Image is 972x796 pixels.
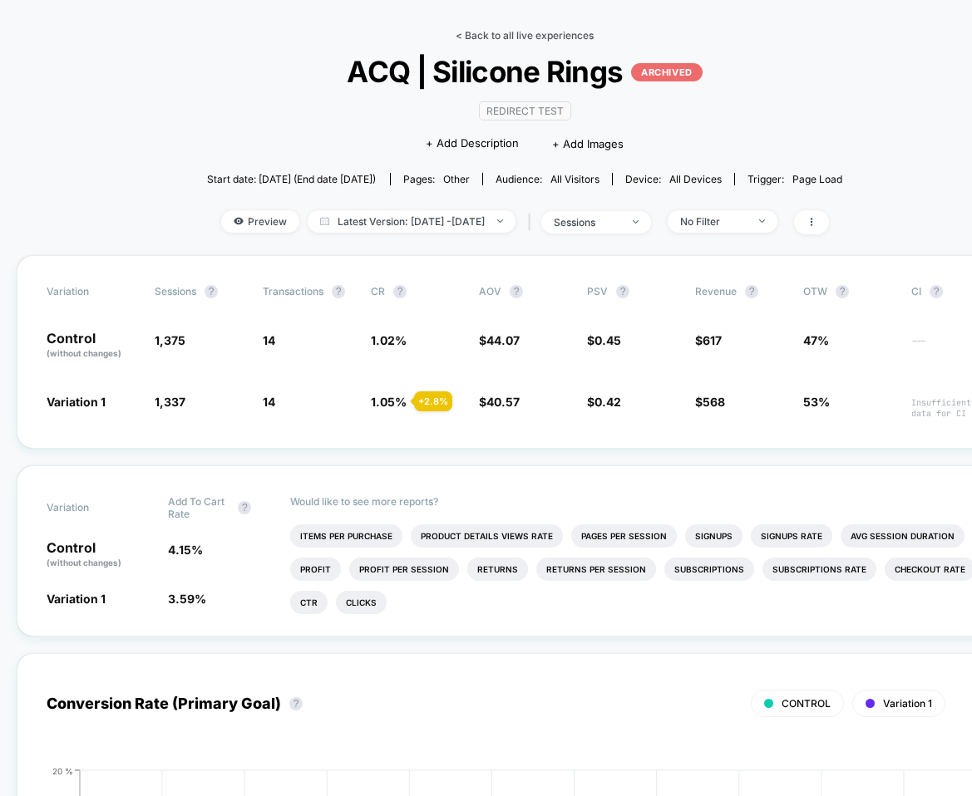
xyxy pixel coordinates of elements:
[571,524,677,548] li: Pages Per Session
[595,395,621,409] span: 0.42
[263,395,275,409] span: 14
[664,558,754,581] li: Subscriptions
[497,219,503,223] img: end
[238,501,251,514] button: ?
[616,285,629,298] button: ?
[695,333,722,347] span: $
[587,395,621,409] span: $
[332,285,345,298] button: ?
[371,333,407,347] span: 1.02 %
[47,348,121,358] span: (without changes)
[47,332,138,360] p: Control
[221,210,299,233] span: Preview
[414,391,452,411] div: + 2.8 %
[479,333,520,347] span: $
[47,592,106,606] span: Variation 1
[631,63,702,81] p: ARCHIVED
[883,697,932,710] span: Variation 1
[595,333,621,347] span: 0.45
[155,285,196,297] span: Sessions
[751,524,832,548] li: Signups Rate
[393,285,407,298] button: ?
[47,285,138,298] span: Variation
[290,591,328,614] li: Ctr
[669,173,722,185] span: all devices
[263,333,275,347] span: 14
[479,285,501,297] span: AOV
[456,29,594,42] a: < Back to all live experiences
[536,558,656,581] li: Returns Per Session
[803,285,895,298] span: OTW
[552,137,624,150] span: + Add Images
[289,697,303,710] button: ?
[207,173,376,185] span: Start date: [DATE] (End date [DATE])
[748,173,842,185] div: Trigger:
[205,285,218,298] button: ?
[695,285,737,297] span: Revenue
[47,558,121,568] span: (without changes)
[587,333,621,347] span: $
[443,173,470,185] span: other
[510,285,523,298] button: ?
[263,285,323,297] span: Transactions
[290,524,402,548] li: Items Per Purchase
[550,173,599,185] span: All Visitors
[168,592,206,606] span: 3.59 %
[685,524,743,548] li: Signups
[467,558,528,581] li: Returns
[336,591,387,614] li: Clicks
[554,216,620,228] div: sessions
[759,219,765,223] img: end
[155,395,185,409] span: 1,337
[703,333,722,347] span: 617
[792,173,842,185] span: Page Load
[47,395,106,409] span: Variation 1
[155,333,185,347] span: 1,375
[371,395,407,409] span: 1.05 %
[841,524,965,548] li: Avg Session Duration
[782,697,831,710] span: CONTROL
[239,54,811,89] span: ACQ | Silicone Rings
[633,220,639,224] img: end
[426,135,519,152] span: + Add Description
[836,285,849,298] button: ?
[930,285,943,298] button: ?
[587,285,608,297] span: PSV
[290,558,341,581] li: Profit
[47,495,138,520] span: Variation
[803,333,829,347] span: 47%
[320,217,329,225] img: calendar
[486,395,520,409] span: 40.57
[403,173,470,185] div: Pages:
[803,395,830,409] span: 53%
[486,333,520,347] span: 44.07
[496,173,599,185] div: Audience:
[411,524,563,548] li: Product Details Views Rate
[695,395,725,409] span: $
[349,558,459,581] li: Profit Per Session
[47,541,151,569] p: Control
[308,210,516,233] span: Latest Version: [DATE] - [DATE]
[479,101,571,120] span: Redirect Test
[168,543,203,557] span: 4.15 %
[168,495,229,520] span: Add To Cart Rate
[703,395,725,409] span: 568
[612,173,734,185] span: Device:
[745,285,758,298] button: ?
[762,558,876,581] li: Subscriptions Rate
[524,210,541,234] span: |
[680,215,747,228] div: No Filter
[479,395,520,409] span: $
[371,285,385,297] span: CR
